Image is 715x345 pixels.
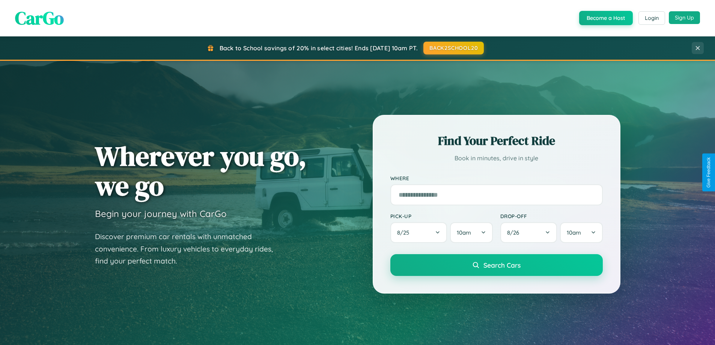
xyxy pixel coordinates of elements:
label: Drop-off [500,213,603,219]
span: 10am [457,229,471,236]
button: Login [638,11,665,25]
button: 10am [560,222,602,243]
button: Become a Host [579,11,633,25]
h1: Wherever you go, we go [95,141,307,200]
span: 8 / 26 [507,229,523,236]
span: Back to School savings of 20% in select cities! Ends [DATE] 10am PT. [220,44,418,52]
span: 8 / 25 [397,229,413,236]
button: 8/25 [390,222,447,243]
h3: Begin your journey with CarGo [95,208,227,219]
p: Discover premium car rentals with unmatched convenience. From luxury vehicles to everyday rides, ... [95,231,283,267]
h2: Find Your Perfect Ride [390,133,603,149]
button: 10am [450,222,492,243]
p: Book in minutes, drive in style [390,153,603,164]
button: Search Cars [390,254,603,276]
button: 8/26 [500,222,557,243]
button: BACK2SCHOOL20 [423,42,484,54]
button: Sign Up [669,11,700,24]
span: 10am [567,229,581,236]
div: Give Feedback [706,157,711,188]
label: Pick-up [390,213,493,219]
span: Search Cars [483,261,521,269]
label: Where [390,175,603,181]
span: CarGo [15,6,64,30]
